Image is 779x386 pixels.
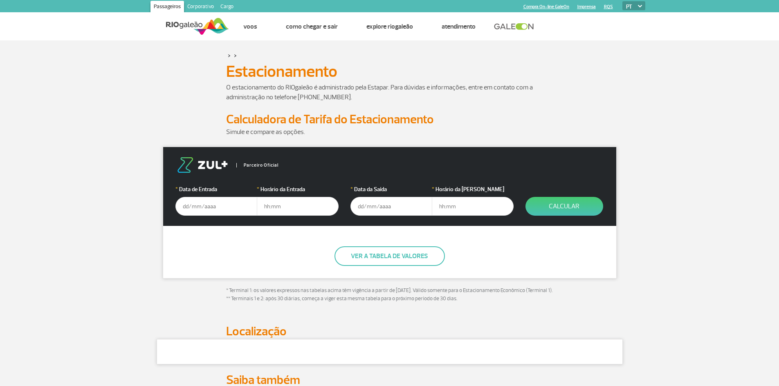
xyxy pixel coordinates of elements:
[577,4,596,9] a: Imprensa
[226,112,553,127] h2: Calculadora de Tarifa do Estacionamento
[604,4,613,9] a: RQS
[257,185,339,194] label: Horário da Entrada
[442,22,476,31] a: Atendimento
[234,51,237,60] a: >
[217,1,237,14] a: Cargo
[175,157,229,173] img: logo-zul.png
[236,163,278,167] span: Parceiro Oficial
[175,185,257,194] label: Data de Entrada
[175,197,257,216] input: dd/mm/aaaa
[366,22,413,31] a: Explore RIOgaleão
[226,287,553,303] p: * Terminal 1: os valores expressos nas tabelas acima têm vigência a partir de [DATE]. Válido some...
[350,197,432,216] input: dd/mm/aaaa
[150,1,184,14] a: Passageiros
[226,127,553,137] p: Simule e compare as opções.
[243,22,257,31] a: Voos
[432,197,514,216] input: hh:mm
[257,197,339,216] input: hh:mm
[184,1,217,14] a: Corporativo
[350,185,432,194] label: Data da Saída
[226,65,553,78] h1: Estacionamento
[286,22,338,31] a: Como chegar e sair
[523,4,569,9] a: Compra On-line GaleOn
[228,51,231,60] a: >
[226,83,553,102] p: O estacionamento do RIOgaleão é administrado pela Estapar. Para dúvidas e informações, entre em c...
[525,197,603,216] button: Calcular
[432,185,514,194] label: Horário da [PERSON_NAME]
[334,246,445,266] button: Ver a tabela de valores
[226,324,553,339] h2: Localização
